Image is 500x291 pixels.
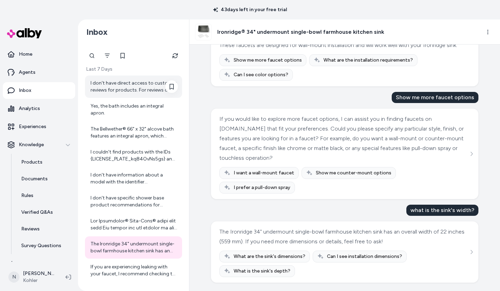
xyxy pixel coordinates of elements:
p: Reviews [21,226,40,233]
a: Survey Questions [14,237,75,254]
p: [PERSON_NAME] [23,270,54,277]
span: What is the sink's depth? [234,268,290,275]
a: Integrations [3,255,75,272]
span: N [8,272,19,283]
a: I don't have direct access to customer reviews for products. For reviews on the Ironridge® 34" un... [85,76,182,98]
div: The Ironridge 34" undermount single-bowl farmhouse kitchen sink has an overall width of 22 inches... [219,227,468,246]
div: The Bellwether® 66" x 32" alcove bath features an integral apron, which simplifies alcove install... [91,126,178,140]
span: Can I see installation dimensions? [327,253,402,260]
a: Experiences [3,118,75,135]
div: what is the sink's width? [406,205,478,216]
a: Rules [14,187,75,204]
div: These faucets are designed for wall-mount installation and will work well with your Ironridge sink. [219,40,457,50]
a: Reviews [14,221,75,237]
a: The Bellwether® 66" x 32" alcove bath features an integral apron, which simplifies alcove install... [85,121,182,144]
a: Agents [3,64,75,81]
a: Verified Q&As [14,204,75,221]
p: Rules [21,192,33,199]
p: Home [19,51,32,58]
div: Yes, the bath includes an integral apron. [91,103,178,117]
span: What are the installation requirements? [323,57,413,64]
span: Show me more faucet options [234,57,302,64]
div: Lor Ipsumdolor® Sita-Cons® adipi elit sedd Eiu tempor inc utl etdolor ma aliq en adm V-0309 Quisn... [91,218,178,231]
span: Kohler [23,277,54,284]
div: I don't have direct access to customer reviews for products. For reviews on the Ironridge® 34" un... [91,80,178,94]
a: The Ironridge 34" undermount single-bowl farmhouse kitchen sink has an overall width of 22 inches... [85,236,182,259]
a: If you are experiencing leaking with your faucet, I recommend checking the installation and conne... [85,259,182,282]
a: Yes, the bath includes an integral apron. [85,99,182,121]
p: Inbox [19,87,31,94]
div: If you are experiencing leaking with your faucet, I recommend checking the installation and conne... [91,264,178,277]
button: See more [467,248,476,256]
div: I couldn't find products with the IDs {LICENSE_PLATE_kq84OvNs5gs} and {LICENSE_PLATE_DwmMLQiwVHE}... [91,149,178,163]
button: N[PERSON_NAME]Kohler [4,266,60,288]
a: Lor Ipsumdolor® Sita-Cons® adipi elit sedd Eiu tempor inc utl etdolor ma aliq en adm V-0309 Quisn... [85,213,182,236]
a: Inbox [3,82,75,99]
p: Last 7 Days [85,66,182,73]
p: Experiences [19,123,46,130]
img: 24268-58_ISO_d2c0059523_rgb [195,24,211,40]
div: The Ironridge 34" undermount single-bowl farmhouse kitchen sink has an overall width of 22 inches... [91,241,178,254]
p: Products [21,159,42,166]
a: I don't have information about a model with the identifier {LICENSE_PLATE_DwmMLQiwVHE} for a left... [85,167,182,190]
button: See more [467,150,476,158]
a: I don't have specific shower base product recommendations for compatibility with this Levity® Plu... [85,190,182,213]
span: I prefer a pull-down spray [234,184,290,191]
button: Refresh [168,49,182,63]
h2: Inbox [86,27,108,37]
div: If you would like to explore more faucet options, I can assist you in finding faucets on [DOMAIN_... [219,114,468,163]
span: What are the sink's dimensions? [234,253,305,260]
p: 43 days left in your free trial [209,6,291,13]
span: Show me counter-mount options [316,170,391,176]
p: Integrations [19,260,47,267]
p: Verified Q&As [21,209,53,216]
h3: Ironridge® 34" undermount single-bowl farmhouse kitchen sink [217,28,384,36]
a: Home [3,46,75,63]
div: Show me more faucet options [392,92,478,103]
div: I don't have information about a model with the identifier {LICENSE_PLATE_DwmMLQiwVHE} for a left... [91,172,178,186]
button: Knowledge [3,136,75,153]
a: I couldn't find products with the IDs {LICENSE_PLATE_kq84OvNs5gs} and {LICENSE_PLATE_DwmMLQiwVHE}... [85,144,182,167]
p: Documents [21,175,48,182]
a: Analytics [3,100,75,117]
p: Survey Questions [21,242,61,249]
a: Products [14,154,75,171]
span: Can I see color options? [234,71,288,78]
div: I don't have specific shower base product recommendations for compatibility with this Levity® Plu... [91,195,178,209]
p: Agents [19,69,36,76]
a: Documents [14,171,75,187]
img: alby Logo [7,28,42,38]
p: Analytics [19,105,40,112]
button: Filter [100,49,114,63]
span: I want a wall-mount faucet [234,170,294,176]
p: Knowledge [19,141,44,148]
